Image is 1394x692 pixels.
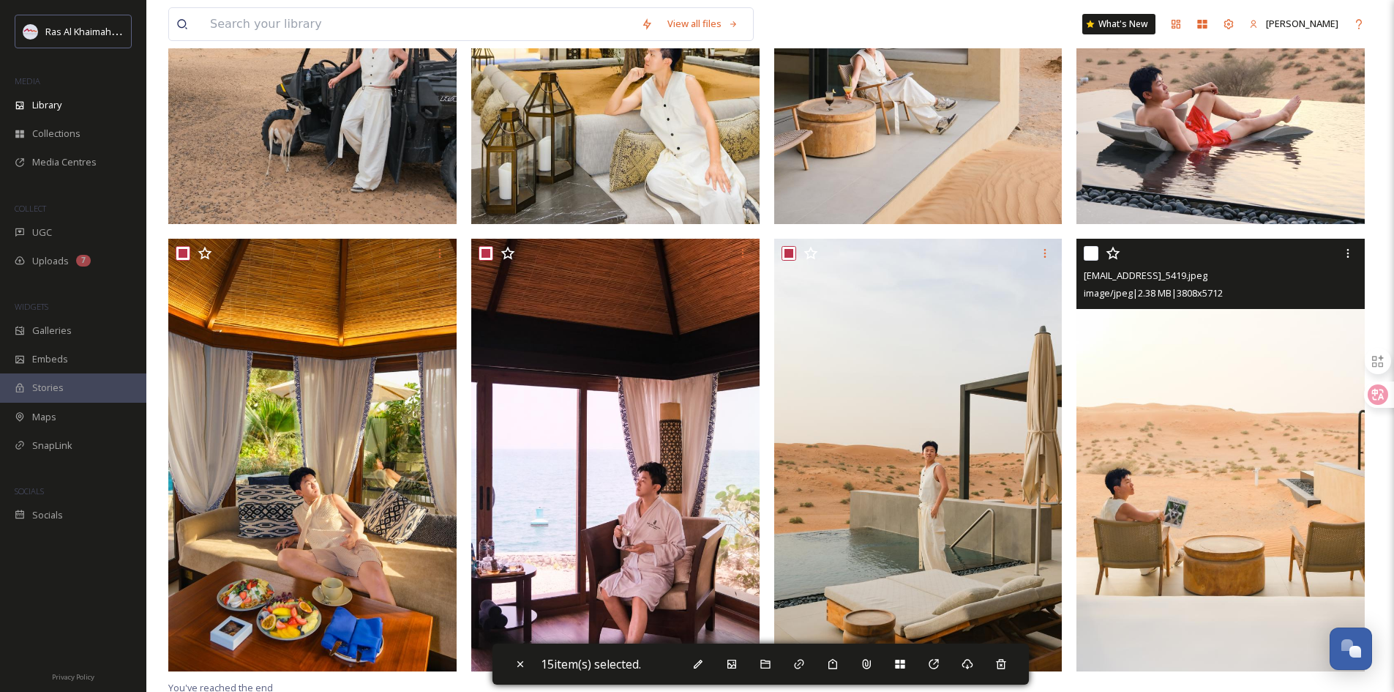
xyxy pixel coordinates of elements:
[45,24,252,38] span: Ras Al Khaimah Tourism Development Authority
[32,439,72,453] span: SnapLink
[32,352,68,366] span: Embeds
[32,508,63,522] span: Socials
[471,239,760,671] img: ext_1756351577.866039_867333965@qq.com-IMG_5380.jpeg
[32,226,52,239] span: UGC
[1266,17,1338,30] span: [PERSON_NAME]
[541,656,641,672] span: 15 item(s) selected.
[15,75,40,86] span: MEDIA
[774,239,1063,671] img: ext_1756351569.994716_867333965@qq.com-IMG_5418.jpeg
[15,203,46,214] span: COLLECT
[32,381,64,395] span: Stories
[1242,10,1346,38] a: [PERSON_NAME]
[32,324,72,338] span: Galleries
[32,410,56,424] span: Maps
[23,24,38,39] img: Logo_RAKTDA_RGB-01.png
[15,301,48,312] span: WIDGETS
[1084,269,1207,282] span: [EMAIL_ADDRESS]_5419.jpeg
[15,485,44,496] span: SOCIALS
[168,239,457,671] img: ext_1756351581.196636_867333965@qq.com-IMG_5381.jpeg
[1082,14,1155,34] a: What's New
[660,10,746,38] a: View all files
[32,127,80,141] span: Collections
[32,98,61,112] span: Library
[1330,628,1372,670] button: Open Chat
[52,667,94,685] a: Privacy Policy
[203,8,634,40] input: Search your library
[52,672,94,682] span: Privacy Policy
[32,254,69,268] span: Uploads
[1084,286,1223,300] span: image/jpeg | 2.38 MB | 3808 x 5712
[1076,239,1365,671] img: ext_1756351567.08426_867333965@qq.com-IMG_5419.jpeg
[32,155,97,169] span: Media Centres
[76,255,91,267] div: 7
